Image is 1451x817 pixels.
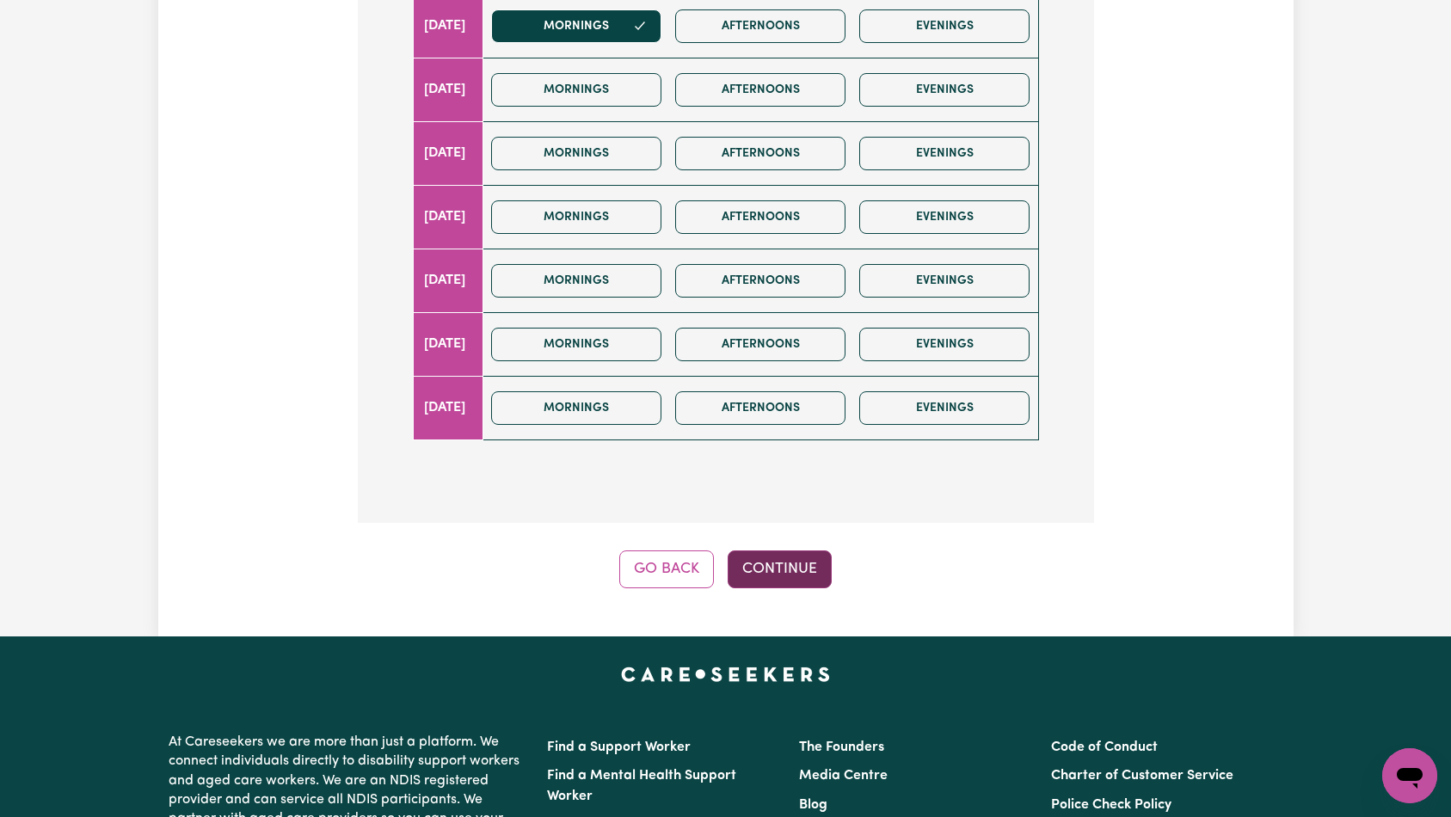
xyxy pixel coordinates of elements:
button: Evenings [859,9,1030,43]
a: Police Check Policy [1051,798,1171,812]
button: Afternoons [675,328,845,361]
td: [DATE] [413,249,483,312]
button: Evenings [859,391,1030,425]
button: Afternoons [675,200,845,234]
td: [DATE] [413,58,483,121]
button: Mornings [491,328,661,361]
button: Go Back [619,550,714,588]
button: Continue [728,550,832,588]
button: Mornings [491,264,661,298]
iframe: Button to launch messaging window [1382,748,1437,803]
button: Afternoons [675,73,845,107]
button: Mornings [491,9,661,43]
td: [DATE] [413,121,483,185]
a: Find a Mental Health Support Worker [547,769,736,803]
button: Mornings [491,73,661,107]
button: Afternoons [675,264,845,298]
button: Evenings [859,137,1030,170]
button: Evenings [859,264,1030,298]
td: [DATE] [413,312,483,376]
button: Afternoons [675,137,845,170]
button: Evenings [859,200,1030,234]
button: Afternoons [675,391,845,425]
button: Mornings [491,391,661,425]
button: Evenings [859,328,1030,361]
td: [DATE] [413,185,483,249]
a: Code of Conduct [1051,740,1158,754]
a: Media Centre [799,769,888,783]
td: [DATE] [413,376,483,439]
button: Mornings [491,200,661,234]
a: The Founders [799,740,884,754]
button: Afternoons [675,9,845,43]
a: Find a Support Worker [547,740,691,754]
a: Blog [799,798,827,812]
button: Evenings [859,73,1030,107]
button: Mornings [491,137,661,170]
a: Careseekers home page [621,667,830,681]
a: Charter of Customer Service [1051,769,1233,783]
